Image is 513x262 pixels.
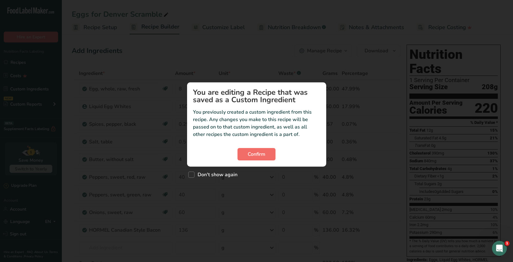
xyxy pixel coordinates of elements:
[492,241,507,256] iframe: Intercom live chat
[237,148,276,160] button: Confirm
[193,89,320,103] h1: You are editing a Recipe that was saved as a Custom Ingredient
[195,172,238,178] span: Don't show again
[505,241,510,246] span: 1
[193,108,320,138] p: You previously created a custom ingredient from this recipe. Any changes you make to this recipe ...
[248,151,265,158] span: Confirm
